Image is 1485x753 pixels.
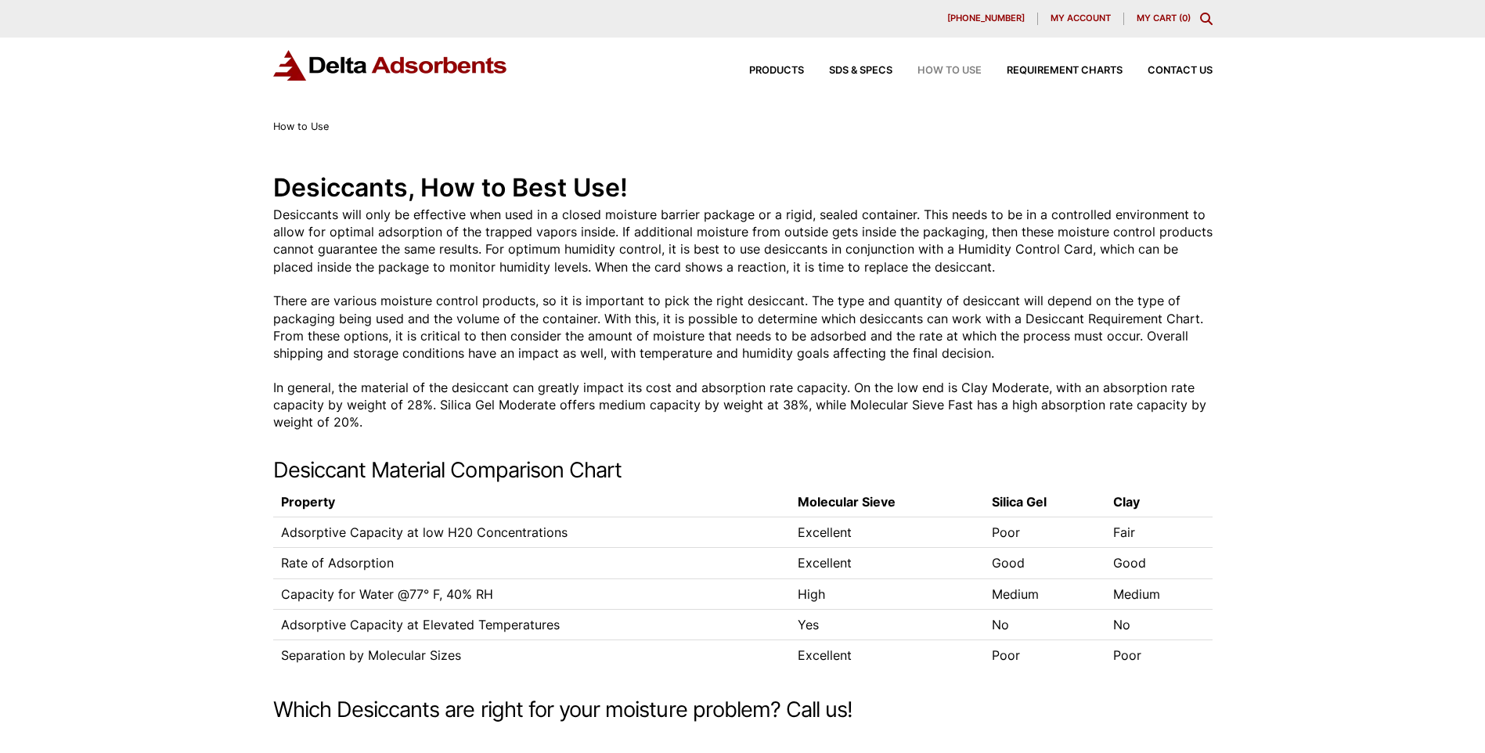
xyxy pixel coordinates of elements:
td: Poor [984,640,1105,671]
th: Property [273,488,791,517]
th: Silica Gel [984,488,1105,517]
a: [PHONE_NUMBER] [935,13,1038,25]
p: There are various moisture control products, so it is important to pick the right desiccant. The ... [273,292,1213,362]
td: Poor [1105,640,1213,671]
h2: Which Desiccants are right for your moisture problem? Call us! [273,697,1213,723]
td: Medium [984,578,1105,609]
td: Good [1105,548,1213,578]
td: Separation by Molecular Sizes [273,640,791,671]
td: Excellent [790,517,984,547]
span: Requirement Charts [1007,66,1123,76]
td: Good [984,548,1105,578]
td: High [790,578,984,609]
span: My account [1051,14,1111,23]
h2: Desiccant Material Comparison Chart [273,458,1213,484]
p: In general, the material of the desiccant can greatly impact its cost and absorption rate capacit... [273,379,1213,431]
th: Clay [1105,488,1213,517]
span: Contact Us [1148,66,1213,76]
span: How to Use [273,121,329,132]
td: Capacity for Water @77° F, 40% RH [273,578,791,609]
a: How to Use [892,66,982,76]
h1: Desiccants, How to Best Use! [273,171,1213,206]
a: Requirement Charts [982,66,1123,76]
td: Excellent [790,548,984,578]
td: Fair [1105,517,1213,547]
a: Contact Us [1123,66,1213,76]
th: Molecular Sieve [790,488,984,517]
img: Delta Adsorbents [273,50,508,81]
p: Desiccants will only be effective when used in a closed moisture barrier package or a rigid, seal... [273,206,1213,276]
span: [PHONE_NUMBER] [947,14,1025,23]
td: Rate of Adsorption [273,548,791,578]
div: Toggle Modal Content [1200,13,1213,25]
td: Yes [790,609,984,640]
span: Products [749,66,804,76]
td: Adsorptive Capacity at low H20 Concentrations [273,517,791,547]
td: Adsorptive Capacity at Elevated Temperatures [273,609,791,640]
td: No [1105,609,1213,640]
a: My Cart (0) [1137,13,1191,23]
td: No [984,609,1105,640]
td: Poor [984,517,1105,547]
span: SDS & SPECS [829,66,892,76]
td: Excellent [790,640,984,671]
td: Medium [1105,578,1213,609]
a: My account [1038,13,1124,25]
span: How to Use [917,66,982,76]
a: Products [724,66,804,76]
a: SDS & SPECS [804,66,892,76]
span: 0 [1182,13,1188,23]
